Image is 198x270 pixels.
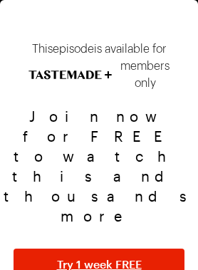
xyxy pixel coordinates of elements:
[120,58,170,92] span: members only
[28,66,112,83] img: Tastemade+
[32,43,167,55] span: This episode is available for
[4,106,195,226] p: Join now for FREE to watch this and thousands more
